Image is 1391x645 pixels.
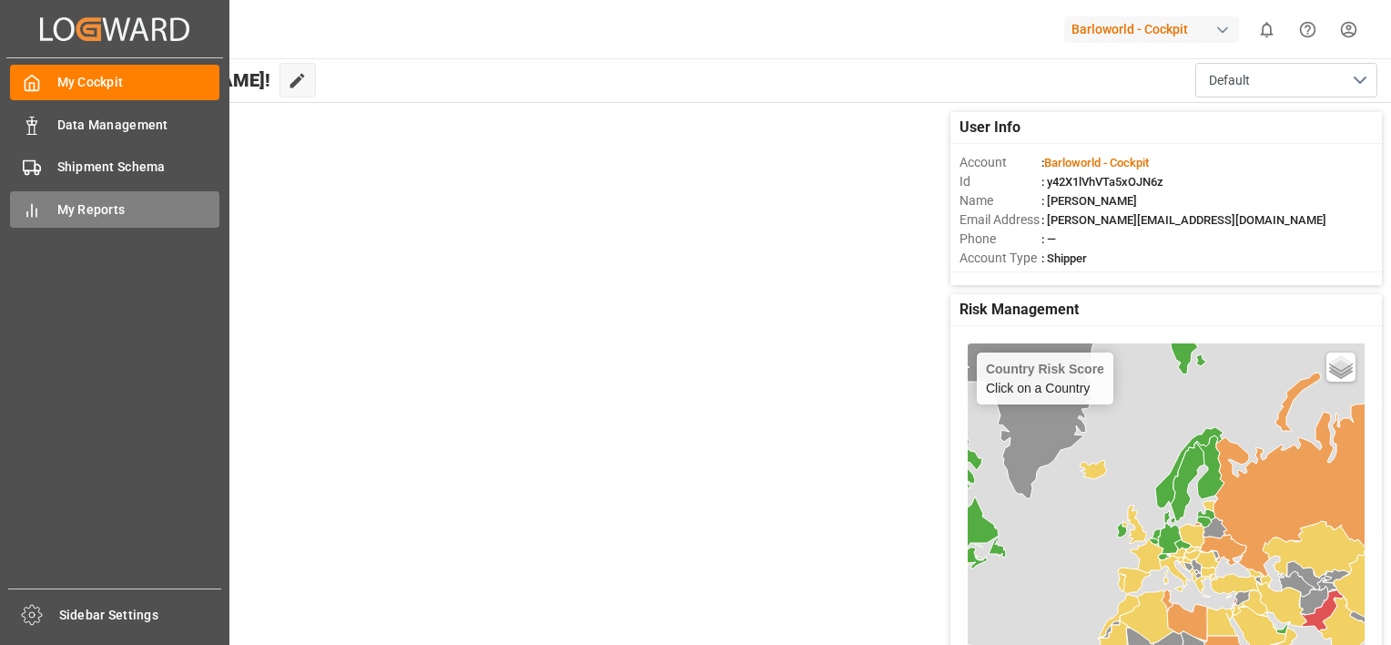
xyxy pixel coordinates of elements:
[959,230,1041,249] span: Phone
[1041,175,1163,189] span: : y42X1lVhVTa5xOJN6z
[10,191,219,227] a: My Reports
[1041,156,1149,169] span: :
[959,153,1041,172] span: Account
[1195,63,1377,97] button: open menu
[959,117,1020,138] span: User Info
[959,210,1041,230] span: Email Address
[1287,9,1328,50] button: Help Center
[1064,12,1246,46] button: Barloworld - Cockpit
[75,63,270,97] span: Hello [PERSON_NAME]!
[1041,194,1137,208] span: : [PERSON_NAME]
[57,116,220,135] span: Data Management
[10,65,219,100] a: My Cockpit
[959,172,1041,191] span: Id
[10,107,219,142] a: Data Management
[1064,16,1239,43] div: Barloworld - Cockpit
[959,299,1079,321] span: Risk Management
[57,158,220,177] span: Shipment Schema
[959,249,1041,268] span: Account Type
[1041,213,1326,227] span: : [PERSON_NAME][EMAIL_ADDRESS][DOMAIN_NAME]
[1209,71,1250,90] span: Default
[1246,9,1287,50] button: show 0 new notifications
[1326,353,1355,382] a: Layers
[959,191,1041,210] span: Name
[986,362,1104,395] div: Click on a Country
[986,362,1104,376] h4: Country Risk Score
[57,200,220,220] span: My Reports
[1041,251,1087,265] span: : Shipper
[59,606,222,625] span: Sidebar Settings
[1044,156,1149,169] span: Barloworld - Cockpit
[1041,232,1056,246] span: : —
[57,73,220,92] span: My Cockpit
[10,149,219,185] a: Shipment Schema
